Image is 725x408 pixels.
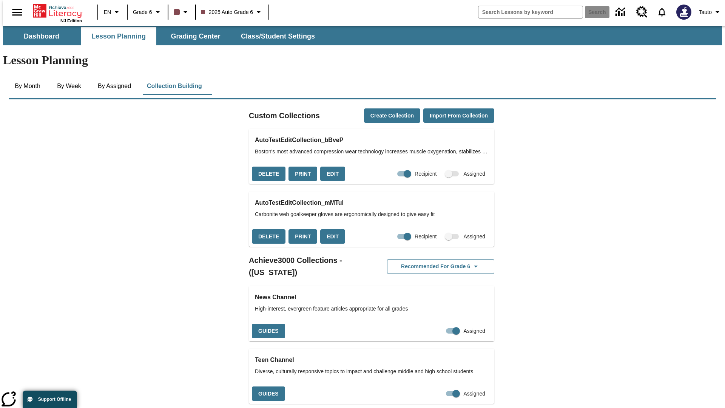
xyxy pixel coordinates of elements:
a: Data Center [611,2,632,23]
button: Collection Building [141,77,208,95]
button: By Month [9,77,46,95]
button: Lesson Planning [81,27,156,45]
button: Delete [252,167,285,181]
span: Grade 6 [133,8,152,16]
button: Select a new avatar [672,2,696,22]
span: EN [104,8,111,16]
h2: Achieve3000 Collections - ([US_STATE]) [249,254,372,278]
a: Notifications [652,2,672,22]
button: Dashboard [4,27,79,45]
button: Grade: Grade 6, Select a grade [130,5,165,19]
a: Home [33,3,82,19]
span: Diverse, culturally responsive topics to impact and challenge middle and high school students [255,368,488,376]
button: By Assigned [92,77,137,95]
span: Assigned [463,327,485,335]
h3: News Channel [255,292,488,303]
span: Assigned [463,233,485,241]
div: Home [33,3,82,23]
h1: Lesson Planning [3,53,722,67]
span: Support Offline [38,397,71,402]
span: Tauto [699,8,712,16]
h3: AutoTestEditCollection_mMTul [255,198,488,208]
button: Open side menu [6,1,28,23]
span: Carbonite web goalkeeper gloves are ergonomically designed to give easy fit [255,210,488,218]
span: Recipient [415,233,437,241]
h3: Teen Channel [255,355,488,365]
button: Print, will open in a new window [288,167,317,181]
button: Create Collection [364,108,420,123]
span: Assigned [463,170,485,178]
button: Profile/Settings [696,5,725,19]
button: Support Offline [23,391,77,408]
span: 2025 Auto Grade 6 [201,8,253,16]
span: Recipient [415,170,437,178]
button: Print, will open in a new window [288,229,317,244]
h2: Custom Collections [249,110,320,122]
div: SubNavbar [3,27,322,45]
button: Edit [320,167,345,181]
a: Resource Center, Will open in new tab [632,2,652,22]
button: Language: EN, Select a language [100,5,125,19]
button: Class color is dark brown. Change class color [171,5,193,19]
span: NJ Edition [60,19,82,23]
span: High-interest, evergreen feature articles appropriate for all grades [255,305,488,313]
h3: AutoTestEditCollection_bBveP [255,135,488,145]
button: Guides [252,386,285,401]
button: Guides [252,324,285,338]
input: search field [478,6,583,18]
button: Grading Center [158,27,233,45]
button: Delete [252,229,285,244]
button: Import from Collection [423,108,494,123]
span: Boston's most advanced compression wear technology increases muscle oxygenation, stabilizes activ... [255,148,488,156]
button: Edit [320,229,345,244]
button: Recommended for Grade 6 [387,259,494,274]
button: Class/Student Settings [235,27,321,45]
button: Class: 2025 Auto Grade 6, Select your class [198,5,267,19]
span: Assigned [463,390,485,398]
img: Avatar [676,5,691,20]
div: SubNavbar [3,26,722,45]
button: By Week [50,77,88,95]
